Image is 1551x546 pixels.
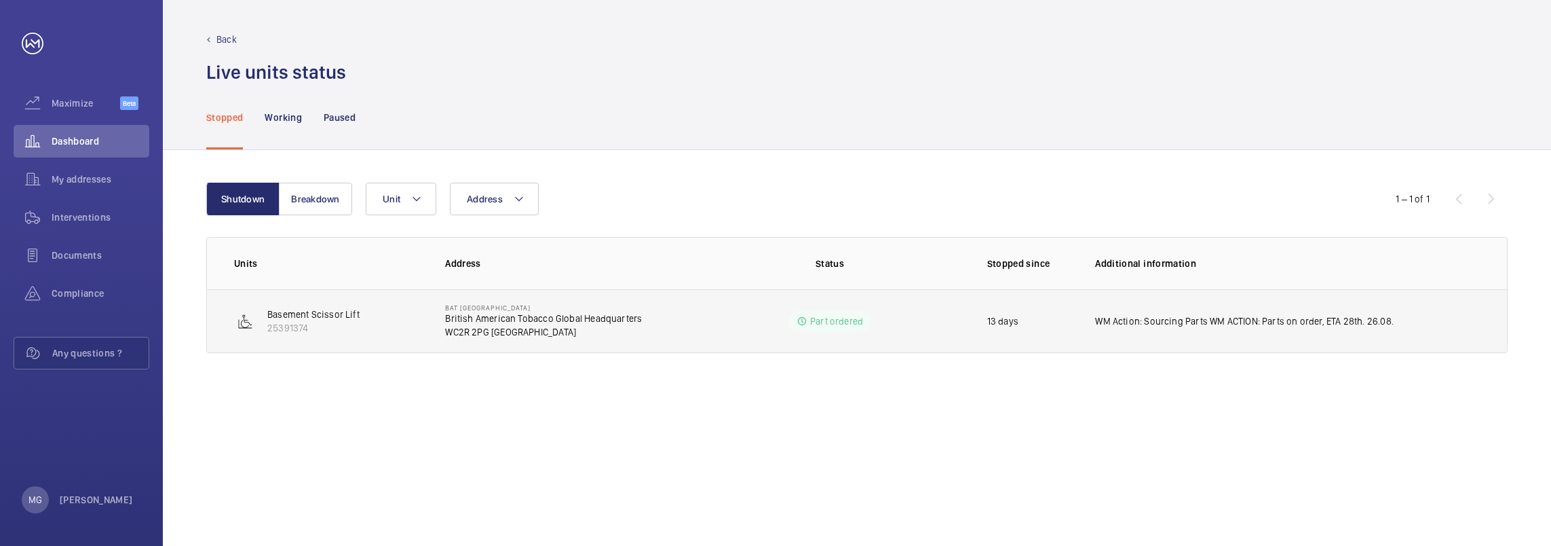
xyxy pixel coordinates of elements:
span: Compliance [52,287,149,300]
p: Status [704,257,956,270]
p: Units [234,257,423,270]
span: Documents [52,249,149,262]
p: Part ordered [810,314,863,328]
img: platform_lift.svg [237,313,254,329]
h1: Live units status [206,60,346,85]
div: 1 – 1 of 1 [1396,192,1430,206]
span: Beta [120,96,138,110]
p: Basement Scissor Lift [267,308,360,321]
button: Unit [366,183,436,215]
span: Unit [383,194,400,204]
p: [PERSON_NAME] [60,493,133,507]
span: My addresses [52,172,149,186]
span: Any questions ? [52,346,149,360]
p: MG [28,493,42,507]
span: Dashboard [52,134,149,148]
button: Address [450,183,539,215]
p: Paused [324,111,356,124]
p: Additional information [1095,257,1480,270]
button: Shutdown [206,183,280,215]
p: Address [445,257,694,270]
span: Address [467,194,503,204]
p: Working [265,111,301,124]
p: Stopped [206,111,243,124]
p: 13 days [987,314,1018,328]
span: Maximize [52,96,120,110]
p: WC2R 2PG [GEOGRAPHIC_DATA] [445,325,642,339]
p: Stopped since [987,257,1074,270]
p: Back [216,33,237,46]
p: British American Tobacco Global Headquarters [445,312,642,325]
p: WM Action: Sourcing Parts WM ACTION: Parts on order, ETA 28th. 26.08. [1095,314,1394,328]
span: Interventions [52,211,149,224]
p: 25391374 [267,321,360,335]
button: Breakdown [279,183,352,215]
p: BAT [GEOGRAPHIC_DATA] [445,304,642,312]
